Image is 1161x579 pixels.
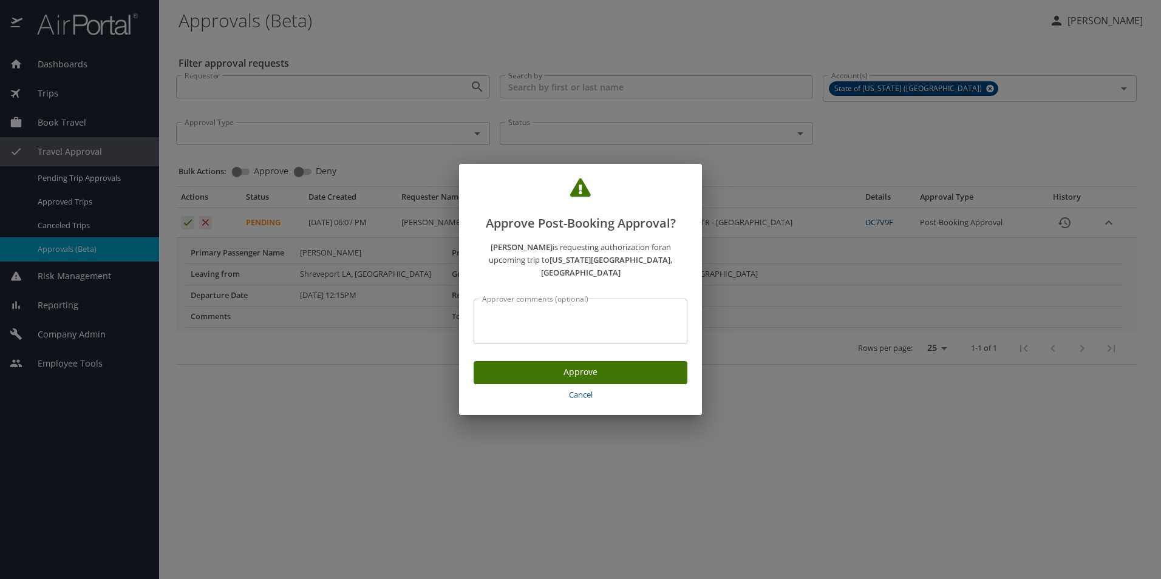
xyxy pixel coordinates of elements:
[491,242,553,252] strong: [PERSON_NAME]
[478,388,683,402] span: Cancel
[474,361,687,385] button: Approve
[474,384,687,405] button: Cancel
[474,241,687,279] p: is requesting authorization for an upcoming trip to
[483,365,678,380] span: Approve
[474,178,687,233] h2: Approve Post-Booking Approval?
[541,254,673,278] strong: [US_STATE][GEOGRAPHIC_DATA], [GEOGRAPHIC_DATA]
